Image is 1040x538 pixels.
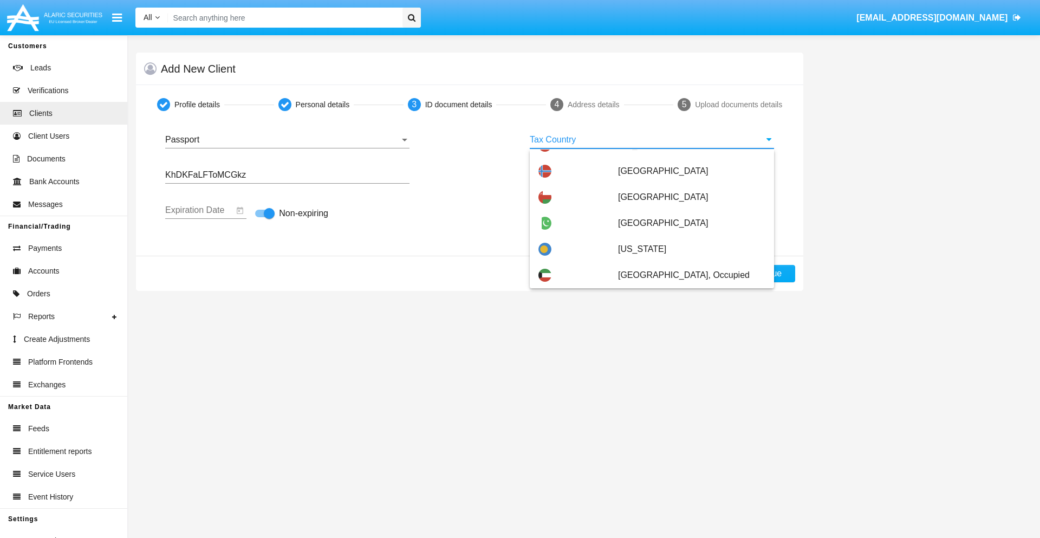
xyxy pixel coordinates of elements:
[28,423,49,435] span: Feeds
[168,8,399,28] input: Search
[174,99,220,111] div: Profile details
[618,262,765,288] span: [GEOGRAPHIC_DATA], Occupied
[618,236,765,262] span: [US_STATE]
[28,131,69,142] span: Client Users
[554,100,559,109] span: 4
[856,13,1007,22] span: [EMAIL_ADDRESS][DOMAIN_NAME]
[28,243,62,254] span: Payments
[618,158,765,184] span: [GEOGRAPHIC_DATA]
[851,3,1026,33] a: [EMAIL_ADDRESS][DOMAIN_NAME]
[28,356,93,368] span: Platform Frontends
[233,204,246,217] button: Open calendar
[135,12,168,23] a: All
[29,176,80,187] span: Bank Accounts
[618,210,765,236] span: [GEOGRAPHIC_DATA]
[28,446,92,457] span: Entitlement reports
[425,99,492,111] div: ID document details
[568,99,620,111] div: Address details
[144,13,152,22] span: All
[682,100,687,109] span: 5
[28,379,66,391] span: Exchanges
[24,334,90,345] span: Create Adjustments
[279,207,328,220] span: Non-expiring
[27,288,50,300] span: Orders
[28,265,60,277] span: Accounts
[165,135,199,144] span: Passport
[28,199,63,210] span: Messages
[161,64,236,73] h5: Add New Client
[695,99,782,111] div: Upload documents details
[618,184,765,210] span: [GEOGRAPHIC_DATA]
[5,2,104,34] img: Logo image
[28,491,73,503] span: Event History
[28,311,55,322] span: Reports
[29,108,53,119] span: Clients
[27,153,66,165] span: Documents
[296,99,350,111] div: Personal details
[28,469,75,480] span: Service Users
[412,100,417,109] span: 3
[28,85,68,96] span: Verifications
[30,62,51,74] span: Leads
